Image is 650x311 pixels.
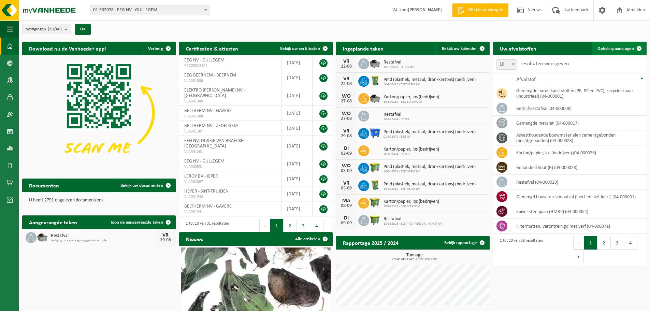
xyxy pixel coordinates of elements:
[184,159,225,164] span: EEG NV - GULLEGEM
[369,179,381,191] img: WB-0240-HPE-GN-50
[516,77,536,82] span: Afvalstof
[184,194,276,200] span: VLA001246
[384,83,476,87] span: 10-846412 - BELTHERM NV
[384,112,409,117] span: Restafval
[511,204,647,219] td: zuiver steenpuin (HMRP) (04-000054)
[369,162,381,173] img: WB-0660-HPE-GN-50
[384,170,476,174] span: 10-846372 - BELTHERM NV
[340,82,353,86] div: 22-08
[340,128,353,134] div: VR
[340,99,353,104] div: 27-08
[340,59,353,64] div: VR
[369,214,381,226] img: WB-1100-HPE-GN-50
[340,221,353,226] div: 09-09
[597,236,611,250] button: 2
[384,152,439,156] span: 10-892404 - HEYER
[369,197,381,208] img: WB-1100-HPE-GN-50
[183,218,229,247] div: 1 tot 10 van 31 resultaten
[75,24,91,35] button: OK
[336,236,405,249] h2: Rapportage 2025 / 2024
[384,65,414,69] span: 10-736603 - LEROY BV
[37,231,48,243] img: WB-5000-GAL-GY-01
[340,169,353,173] div: 03-09
[282,136,313,156] td: [DATE]
[496,59,517,70] span: 10
[511,219,647,234] td: filtermatten, verontreinigd met verf (04-000071)
[310,219,323,232] button: 4
[340,258,490,261] span: 2024: 245,114 t - 2025: 129,918 t
[159,238,172,243] div: 29-08
[282,186,313,201] td: [DATE]
[22,42,113,55] h2: Download nu de Vanheede+ app!
[26,24,62,34] span: Vestigingen
[340,111,353,116] div: WO
[22,24,71,34] button: Vestigingen(39/40)
[340,215,353,221] div: DI
[340,163,353,169] div: WO
[90,5,209,15] span: 01-902078 - EEG NV - GULLEGEM
[282,55,313,70] td: [DATE]
[184,114,276,119] span: VLA901388
[624,236,637,250] button: 4
[282,70,313,85] td: [DATE]
[384,117,409,122] span: 10-892404 - HEYER
[452,3,508,17] a: Offerte aanvragen
[29,198,169,203] p: U heeft 2791 ongelezen document(en).
[184,179,276,185] span: VLA902067
[290,232,332,246] a: Alle artikelen
[184,189,229,194] span: HEYER - SINT-TRUIDEN
[184,73,236,78] span: EEG BEERNEM - BEERNEM
[148,46,163,51] span: Verberg
[184,88,245,98] span: ELEKTRO [PERSON_NAME] NV - [GEOGRAPHIC_DATA]
[282,171,313,186] td: [DATE]
[280,46,320,51] span: Bekijk uw certificaten
[184,58,225,63] span: EEG NV - GULLEGEM
[408,8,442,13] strong: [PERSON_NAME]
[184,164,276,170] span: VLA900591
[384,216,442,222] span: Restafval
[179,42,245,55] h2: Certificaten & attesten
[611,236,624,250] button: 3
[511,160,647,175] td: behandeld hout (B) (04-000028)
[493,42,543,55] h2: Uw afvalstoffen
[184,129,276,134] span: VLA901387
[511,130,647,145] td: asbesthoudende bouwmaterialen cementgebonden (hechtgebonden) (04-000023)
[179,232,210,245] h2: Nieuws
[184,174,218,179] span: LEROY BV - IEPER
[297,219,310,232] button: 3
[584,236,597,250] button: 1
[369,92,381,104] img: WB-5000-GAL-GY-01
[511,189,647,204] td: gemengd bouw- en sloopafval (inert en niet inert) (04-000031)
[340,64,353,69] div: 22-08
[384,204,439,209] span: 10-845302 - EEG BEERNEM
[384,77,476,83] span: Pmd (plastiek, metaal, drankkartons) (bedrijven)
[159,232,172,238] div: VR
[184,108,232,113] span: BELTHERM NV - GAVERE
[466,7,505,14] span: Offerte aanvragen
[369,127,381,139] img: WB-1100-HPE-BE-01
[511,86,647,101] td: gemengde harde kunststoffen (PE, PP en PVC), recycleerbaar (industrieel) (04-000001)
[384,135,476,139] span: 01-902078 - EEG NV
[275,42,332,55] a: Bekijk uw certificaten
[340,94,353,99] div: WO
[282,106,313,121] td: [DATE]
[184,78,276,84] span: VLA901386
[340,116,353,121] div: 27-08
[384,100,439,104] span: 10-870258 - EEG TURNHOUT
[384,147,439,152] span: Karton/papier, los (bedrijven)
[184,99,276,104] span: VLA901389
[384,60,414,65] span: Restafval
[340,76,353,82] div: VR
[340,186,353,191] div: 05-09
[184,204,232,209] span: BELTHERM NV - GAVERE
[511,101,647,116] td: bedrijfsrestafval (04-000008)
[436,42,489,55] a: Bekijk uw kalender
[184,209,276,215] span: VLA001241
[497,60,517,69] span: 10
[384,199,439,204] span: Karton/papier, los (bedrijven)
[184,138,248,149] span: EEG NV, DIVISIE VAN BRAECKEL - [GEOGRAPHIC_DATA]
[384,222,442,226] span: 10-858803 - ELEKTRO [PERSON_NAME] NV
[369,57,381,69] img: WB-5000-GAL-GY-01
[22,215,84,229] h2: Aangevraagde taken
